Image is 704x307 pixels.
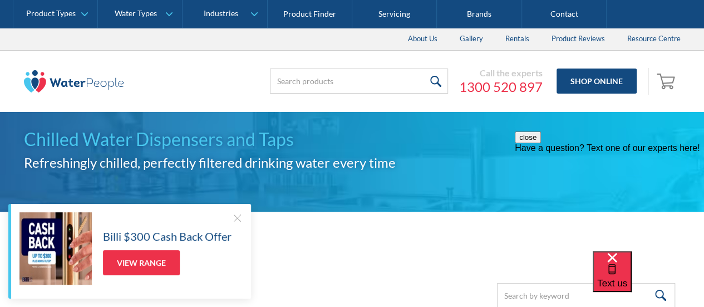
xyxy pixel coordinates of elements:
h1: Chilled Water Dispensers and Taps [24,126,681,153]
a: About Us [397,28,449,50]
img: shopping cart [657,72,678,90]
div: Water Types [115,9,157,18]
a: Product Reviews [540,28,616,50]
iframe: podium webchat widget bubble [593,251,704,307]
div: Call the experts [459,67,543,79]
img: Billi $300 Cash Back Offer [19,212,92,285]
div: Industries [203,9,238,18]
a: View Range [103,250,180,275]
a: 1300 520 897 [459,79,543,95]
h5: Billi $300 Cash Back Offer [103,228,232,245]
h2: Refreshingly chilled, perfectly filtered drinking water every time [24,153,681,173]
iframe: podium webchat widget prompt [515,131,704,265]
div: Product Types [26,9,76,18]
a: Gallery [449,28,494,50]
input: Search products [270,69,448,94]
a: Resource Centre [616,28,692,50]
a: Shop Online [557,69,637,94]
a: Open empty cart [654,68,681,95]
img: The Water People [24,70,124,92]
a: Rentals [494,28,540,50]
